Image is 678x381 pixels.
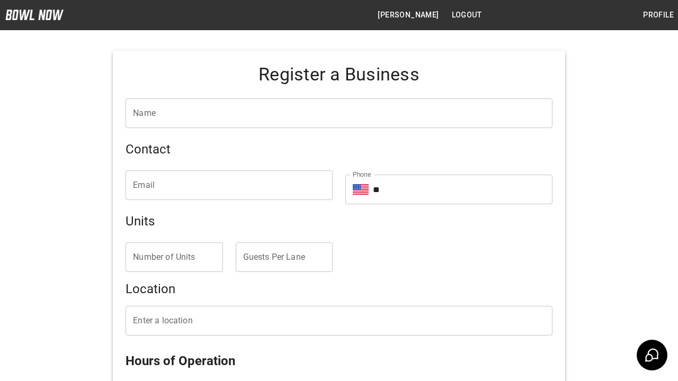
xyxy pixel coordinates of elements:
h5: Hours of Operation [126,352,552,369]
h4: Register a Business [126,63,552,86]
button: Logout [448,5,486,25]
button: Profile [639,5,678,25]
button: [PERSON_NAME] [373,5,443,25]
button: Select country [353,182,369,197]
h5: Units [126,213,552,230]
img: logo [5,10,64,20]
h5: Location [126,280,552,297]
label: Phone [353,170,371,179]
h5: Contact [126,141,552,158]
